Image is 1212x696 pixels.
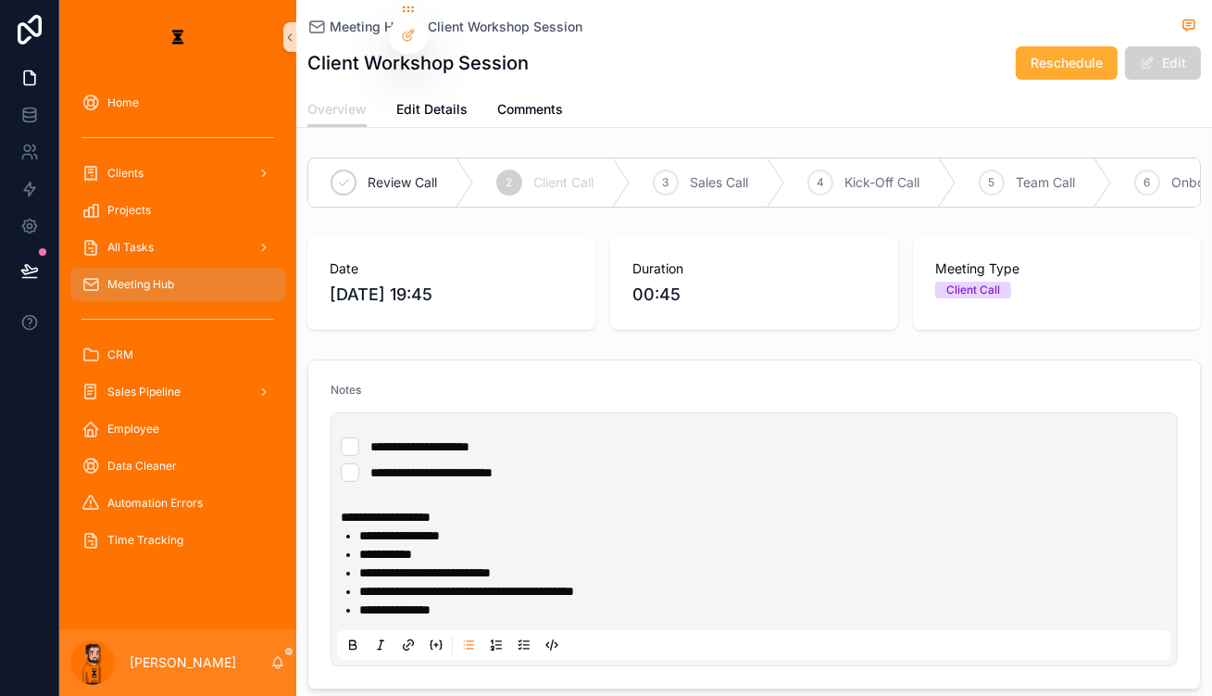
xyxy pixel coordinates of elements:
span: Comments [497,100,563,119]
span: Kick-Off Call [844,173,919,192]
button: Reschedule [1016,46,1118,80]
a: Clients [70,157,285,190]
a: All Tasks [70,231,285,264]
span: 00:45 [632,282,876,308]
span: Employee [107,422,159,437]
span: 4 [817,175,824,190]
a: Client Workshop Session [428,18,582,36]
span: 3 [663,175,669,190]
a: CRM [70,338,285,372]
div: Client Call [946,282,1000,298]
div: scrollable content [59,74,296,578]
h1: Client Workshop Session [307,50,529,76]
span: Client Call [533,173,594,192]
a: Home [70,86,285,120]
p: [PERSON_NAME] [130,653,236,672]
span: [DATE] 19:45 [330,282,573,308]
span: Notes [331,383,361,397]
a: Employee [70,412,285,446]
span: CRM [107,348,133,362]
span: Data Cleaner [107,459,177,474]
img: App logo [163,22,193,52]
a: Edit Details [396,93,468,130]
span: Projects [107,203,151,218]
a: Automation Errors [70,487,285,520]
span: Review Call [368,173,437,192]
span: Meeting Hub [107,277,174,292]
span: 2 [506,175,513,190]
span: Sales Call [690,173,748,192]
button: Edit [1125,46,1201,80]
a: Meeting Hub [70,268,285,301]
span: Meeting Type [935,259,1179,278]
span: Edit Details [396,100,468,119]
span: Date [330,259,573,278]
span: Clients [107,166,144,181]
span: Reschedule [1031,54,1103,72]
a: Overview [307,93,367,128]
span: Sales Pipeline [107,385,181,399]
span: Duration [632,259,876,278]
span: All Tasks [107,240,154,255]
a: Data Cleaner [70,449,285,483]
span: Home [107,95,139,110]
span: 6 [1144,175,1151,190]
a: Sales Pipeline [70,375,285,409]
a: Meeting Hub [307,18,409,36]
a: Projects [70,194,285,227]
span: Team Call [1016,173,1075,192]
span: 5 [989,175,995,190]
a: Comments [497,93,563,130]
span: Overview [307,100,367,119]
span: Meeting Hub [330,18,409,36]
span: Automation Errors [107,496,203,511]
